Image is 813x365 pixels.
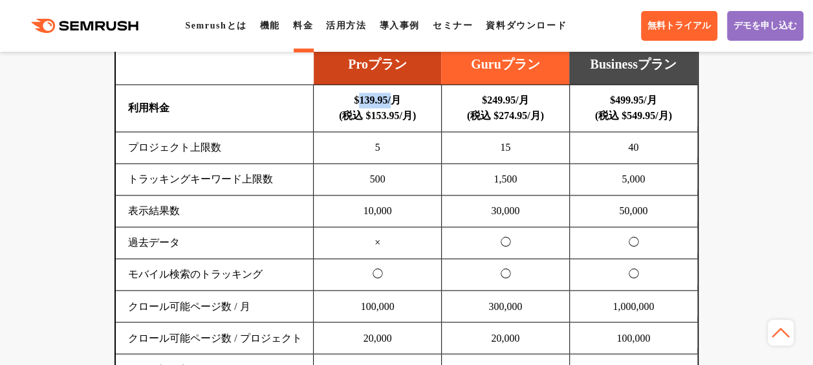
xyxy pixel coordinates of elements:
a: 導入事例 [379,21,419,30]
td: Guruプラン [441,45,569,85]
td: ◯ [441,259,569,291]
td: 500 [314,164,442,195]
td: 過去データ [116,227,314,259]
a: 機能 [260,21,280,30]
td: ◯ [569,227,697,259]
td: トラッキングキーワード上限数 [116,164,314,195]
b: $249.95/月 (税込 $274.95/月) [467,94,544,121]
td: クロール可能ページ数 / 月 [116,291,314,322]
td: ◯ [569,259,697,291]
a: 活用方法 [326,21,366,30]
td: 5,000 [569,164,697,195]
a: 資料ダウンロード [486,21,567,30]
a: デモを申し込む [727,11,803,41]
span: 無料トライアル [647,20,711,32]
b: $499.95/月 (税込 $549.95/月) [595,94,672,121]
td: 1,000,000 [569,291,697,322]
td: 1,500 [441,164,569,195]
a: セミナー [433,21,473,30]
b: $139.95/月 (税込 $153.95/月) [339,94,416,121]
a: Semrushとは [185,21,246,30]
td: 15 [441,132,569,164]
td: クロール可能ページ数 / プロジェクト [116,322,314,354]
td: プロジェクト上限数 [116,132,314,164]
td: ◯ [441,227,569,259]
td: ◯ [314,259,442,291]
td: モバイル検索のトラッキング [116,259,314,291]
td: 表示結果数 [116,195,314,227]
td: 20,000 [314,322,442,354]
td: 40 [569,132,697,164]
td: 100,000 [569,322,697,354]
b: 利用料金 [128,102,169,113]
td: 50,000 [569,195,697,227]
td: 300,000 [441,291,569,322]
td: × [314,227,442,259]
td: 5 [314,132,442,164]
a: 料金 [293,21,313,30]
td: Proプラン [314,45,442,85]
a: 無料トライアル [641,11,717,41]
td: 30,000 [441,195,569,227]
td: 10,000 [314,195,442,227]
td: Businessプラン [569,45,697,85]
td: 20,000 [441,322,569,354]
td: 100,000 [314,291,442,322]
span: デモを申し込む [733,20,797,32]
